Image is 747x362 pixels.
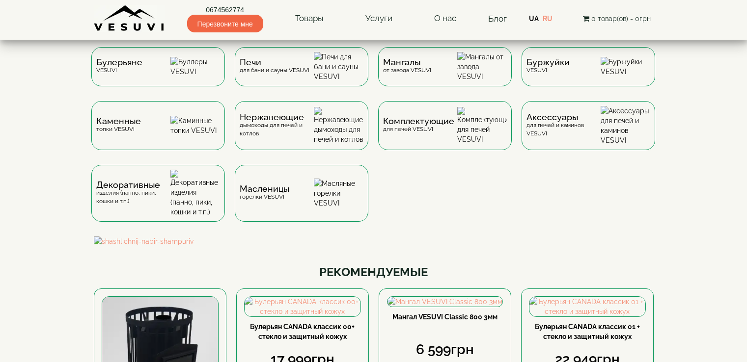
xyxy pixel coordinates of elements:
img: Декоративные изделия (панно, пики, кошки и т.п.) [170,170,220,217]
a: Масленицыгорелки VESUVI Масляные горелки VESUVI [230,165,373,236]
font: Масленицы [240,183,289,194]
img: Печи для бани и сауны VESUVI [314,52,363,81]
font: Услуги [365,13,392,23]
a: Декоративныеизделия (панно, пики, кошки и т.п.) Декоративные изделия (панно, пики, кошки и т.п.) [86,165,230,236]
font: Декоративные [96,180,160,190]
font: Мангалы [383,57,420,67]
font: Каменные [96,116,141,126]
font: Печи [240,57,261,67]
img: Завод VESUVI [94,5,165,32]
font: Комплектующие [383,116,454,126]
font: для печей VESUVI [383,126,433,132]
a: Услуги [356,7,402,30]
img: Масляные горелки VESUVI [314,179,363,208]
font: 0 товар(ов) - 0грн [591,15,651,23]
a: Мангал VESUVI Classic 800 3мм [392,313,498,321]
font: дымоходы для печей и котлов [240,122,303,137]
font: Булерьяне [96,57,142,67]
font: Буржуйки [526,57,570,67]
img: Булерьян CANADA классик 00+ стекло и защитный кожух [245,297,360,316]
font: для печей и каминов VESUVI [526,122,584,137]
a: БулерьянеVESUVI Буллеры VESUVI [86,47,230,101]
a: Блог [488,14,507,24]
font: Нержавеющие [240,112,304,122]
font: О нас [434,13,456,23]
a: RU [543,15,553,23]
font: VESUVI [96,67,117,74]
img: Каминные топки VESUVI [170,116,220,135]
img: shashlichnij-nabir-shampuriv [94,236,654,246]
a: Нержавеющиедымоходы для печей и котлов Нержавеющие дымоходы для печей и котлов [230,101,373,165]
a: Комплектующиедля печей VESUVI Комплектующие для печей VESUVI [373,101,517,165]
font: Перезвоните мне [197,20,253,28]
font: Товары [295,13,324,23]
a: О нас [424,7,466,30]
a: Мангалыот завода VESUVI Мангалы от завода VESUVI [373,47,517,101]
img: Булерьян CANADA классик 01 + стекло и защитный кожух [529,297,645,316]
a: БуржуйкиVESUVI Буржуйки VESUVI [517,47,660,101]
font: изделия (панно, пики, кошки и т.п.) [96,189,156,205]
a: Булерьян CANADA классик 01 + стекло и защитный кожух [535,323,640,340]
a: 0674562774 [187,5,263,15]
font: для бани и сауны VESUVI [240,67,309,74]
font: Аксессуары [526,112,578,122]
img: Мангалы от завода VESUVI [457,52,507,81]
a: Булерьян CANADA классик 00+ стекло и защитный кожух [250,323,355,340]
a: Печидля бани и сауны VESUVI Печи для бани и сауны VESUVI [230,47,373,101]
button: 0 товар(ов) - 0грн [580,13,654,24]
img: Мангал VESUVI Classic 800 3мм [387,297,502,307]
font: VESUVI [526,67,547,74]
font: 6 599грн [416,341,474,358]
a: Товары [285,7,333,30]
a: UA [529,15,539,23]
font: 0674562774 [206,6,244,14]
font: горелки VESUVI [240,193,284,200]
img: Комплектующие для печей VESUVI [457,107,507,144]
img: Нержавеющие дымоходы для печей и котлов [314,107,363,144]
font: от завода VESUVI [383,67,431,74]
img: Аксессуары для печей и каминов VESUVI [601,106,650,145]
img: Буржуйки VESUVI [601,57,650,77]
font: топки VESUVI [96,126,135,132]
a: Каменныетопки VESUVI Каминные топки VESUVI [86,101,230,165]
img: Буллеры VESUVI [170,57,220,77]
a: Аксессуарыдля печей и каминов VESUVI Аксессуары для печей и каминов VESUVI [517,101,660,165]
